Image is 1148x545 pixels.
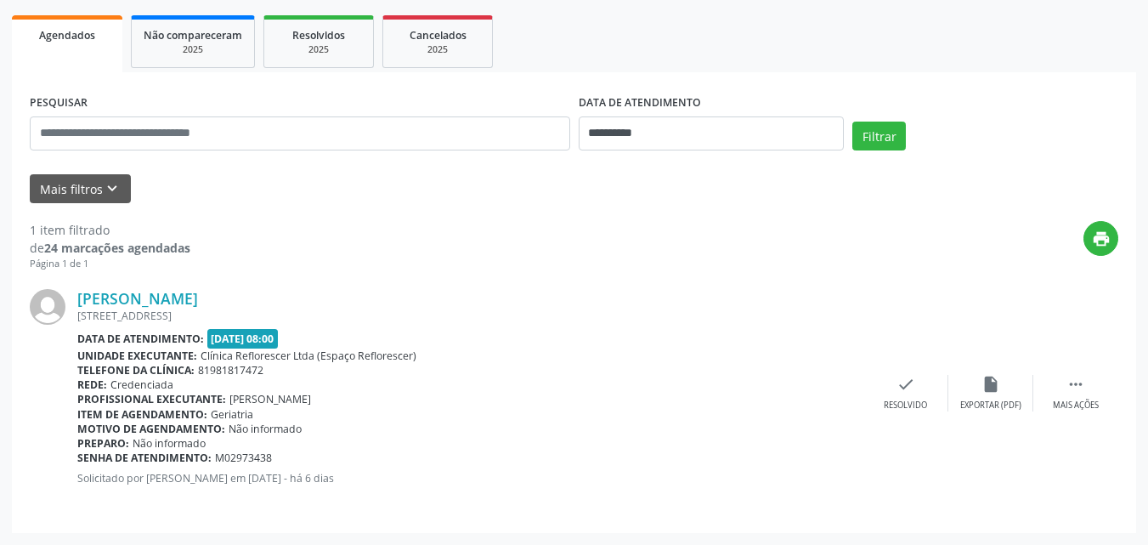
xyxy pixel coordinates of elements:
[77,471,863,485] p: Solicitado por [PERSON_NAME] em [DATE] - há 6 dias
[1092,230,1111,248] i: print
[1053,400,1099,412] div: Mais ações
[30,174,131,204] button: Mais filtroskeyboard_arrow_down
[133,436,206,451] span: Não informado
[44,240,190,256] strong: 24 marcações agendadas
[77,436,129,451] b: Preparo:
[77,378,107,392] b: Rede:
[30,257,190,271] div: Página 1 de 1
[1083,221,1118,256] button: print
[30,90,88,116] label: PESQUISAR
[292,28,345,43] span: Resolvidos
[395,43,480,56] div: 2025
[852,122,906,150] button: Filtrar
[410,28,467,43] span: Cancelados
[211,407,253,422] span: Geriatria
[579,90,701,116] label: DATA DE ATENDIMENTO
[110,378,173,392] span: Credenciada
[201,349,416,363] span: Clínica Reflorescer Ltda (Espaço Reflorescer)
[77,422,225,436] b: Motivo de agendamento:
[276,43,361,56] div: 2025
[77,332,204,346] b: Data de atendimento:
[77,349,197,363] b: Unidade executante:
[103,179,122,198] i: keyboard_arrow_down
[30,221,190,239] div: 1 item filtrado
[144,28,242,43] span: Não compareceram
[77,392,226,406] b: Profissional executante:
[77,451,212,465] b: Senha de atendimento:
[1066,375,1085,394] i: 
[229,392,311,406] span: [PERSON_NAME]
[229,422,302,436] span: Não informado
[30,239,190,257] div: de
[960,400,1021,412] div: Exportar (PDF)
[884,400,927,412] div: Resolvido
[896,375,915,394] i: check
[207,329,279,349] span: [DATE] 08:00
[77,289,198,308] a: [PERSON_NAME]
[981,375,1000,394] i: insert_drive_file
[39,28,95,43] span: Agendados
[215,451,272,465] span: M02973438
[77,407,207,422] b: Item de agendamento:
[144,43,242,56] div: 2025
[77,309,863,323] div: [STREET_ADDRESS]
[77,363,195,378] b: Telefone da clínica:
[198,363,263,378] span: 81981817472
[30,289,65,325] img: img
